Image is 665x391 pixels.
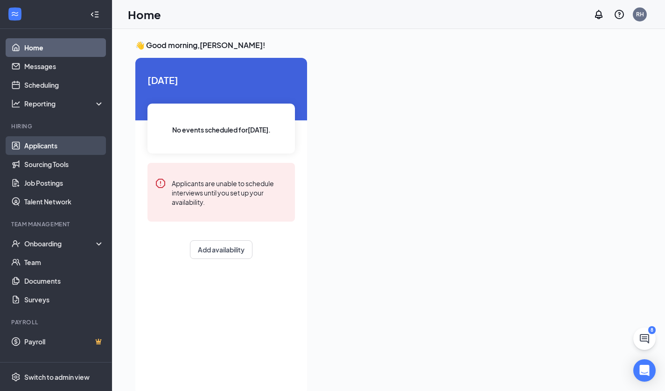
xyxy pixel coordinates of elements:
a: Applicants [24,136,104,155]
a: Team [24,253,104,272]
a: Messages [24,57,104,76]
button: Add availability [190,240,252,259]
a: Surveys [24,290,104,309]
span: [DATE] [147,73,295,87]
a: Home [24,38,104,57]
a: Job Postings [24,174,104,192]
div: Applicants are unable to schedule interviews until you set up your availability. [172,178,287,207]
div: Switch to admin view [24,372,90,382]
a: Sourcing Tools [24,155,104,174]
span: No events scheduled for [DATE] . [172,125,271,135]
svg: Notifications [593,9,604,20]
a: Documents [24,272,104,290]
div: 8 [648,326,656,334]
svg: Collapse [90,10,99,19]
svg: Analysis [11,99,21,108]
h3: 👋 Good morning, [PERSON_NAME] ! [135,40,642,50]
svg: Settings [11,372,21,382]
div: Hiring [11,122,102,130]
button: ChatActive [633,328,656,350]
div: Payroll [11,318,102,326]
a: PayrollCrown [24,332,104,351]
div: Reporting [24,99,105,108]
h1: Home [128,7,161,22]
svg: ChatActive [639,333,650,344]
a: Scheduling [24,76,104,94]
a: Talent Network [24,192,104,211]
svg: WorkstreamLogo [10,9,20,19]
svg: UserCheck [11,239,21,248]
svg: Error [155,178,166,189]
div: Team Management [11,220,102,228]
div: Onboarding [24,239,96,248]
div: RH [636,10,644,18]
svg: QuestionInfo [614,9,625,20]
div: Open Intercom Messenger [633,359,656,382]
